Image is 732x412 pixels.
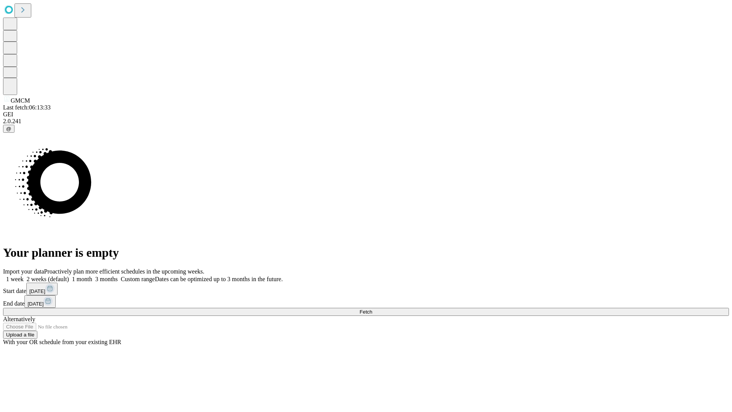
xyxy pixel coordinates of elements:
[3,118,729,125] div: 2.0.241
[3,104,51,111] span: Last fetch: 06:13:33
[11,97,30,104] span: GMCM
[3,283,729,295] div: Start date
[72,276,92,282] span: 1 month
[3,295,729,308] div: End date
[27,301,43,307] span: [DATE]
[29,288,45,294] span: [DATE]
[360,309,372,315] span: Fetch
[155,276,283,282] span: Dates can be optimized up to 3 months in the future.
[3,246,729,260] h1: Your planner is empty
[26,283,58,295] button: [DATE]
[121,276,155,282] span: Custom range
[27,276,69,282] span: 2 weeks (default)
[3,316,35,322] span: Alternatively
[95,276,118,282] span: 3 months
[6,276,24,282] span: 1 week
[3,125,14,133] button: @
[3,331,37,339] button: Upload a file
[3,268,44,275] span: Import your data
[6,126,11,132] span: @
[24,295,56,308] button: [DATE]
[44,268,204,275] span: Proactively plan more efficient schedules in the upcoming weeks.
[3,308,729,316] button: Fetch
[3,111,729,118] div: GEI
[3,339,121,345] span: With your OR schedule from your existing EHR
